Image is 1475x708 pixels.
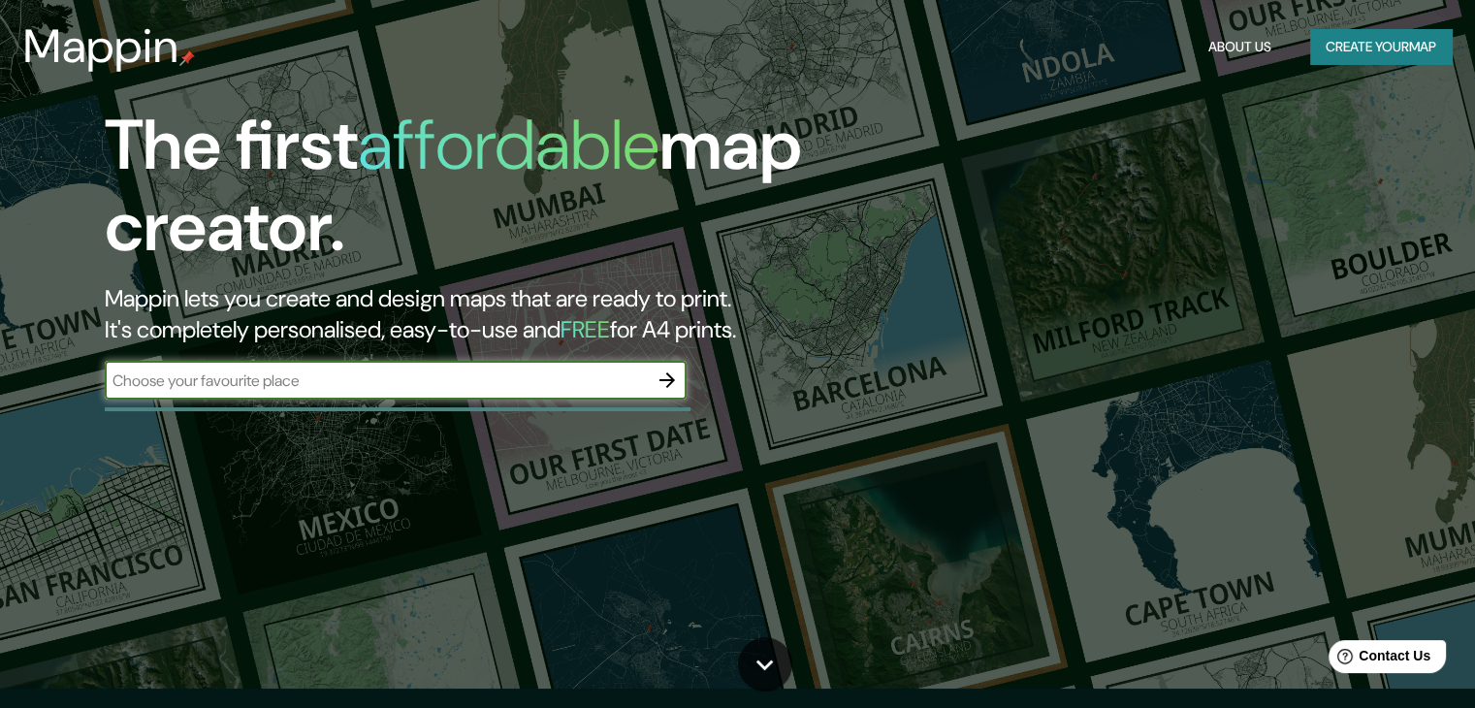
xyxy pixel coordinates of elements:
h1: The first map creator. [105,105,843,283]
h2: Mappin lets you create and design maps that are ready to print. It's completely personalised, eas... [105,283,843,345]
img: mappin-pin [179,50,195,66]
h1: affordable [358,100,659,190]
h5: FREE [561,314,610,344]
button: Create yourmap [1310,29,1452,65]
h3: Mappin [23,19,179,74]
iframe: Help widget launcher [1302,632,1454,687]
input: Choose your favourite place [105,370,648,392]
button: About Us [1201,29,1279,65]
